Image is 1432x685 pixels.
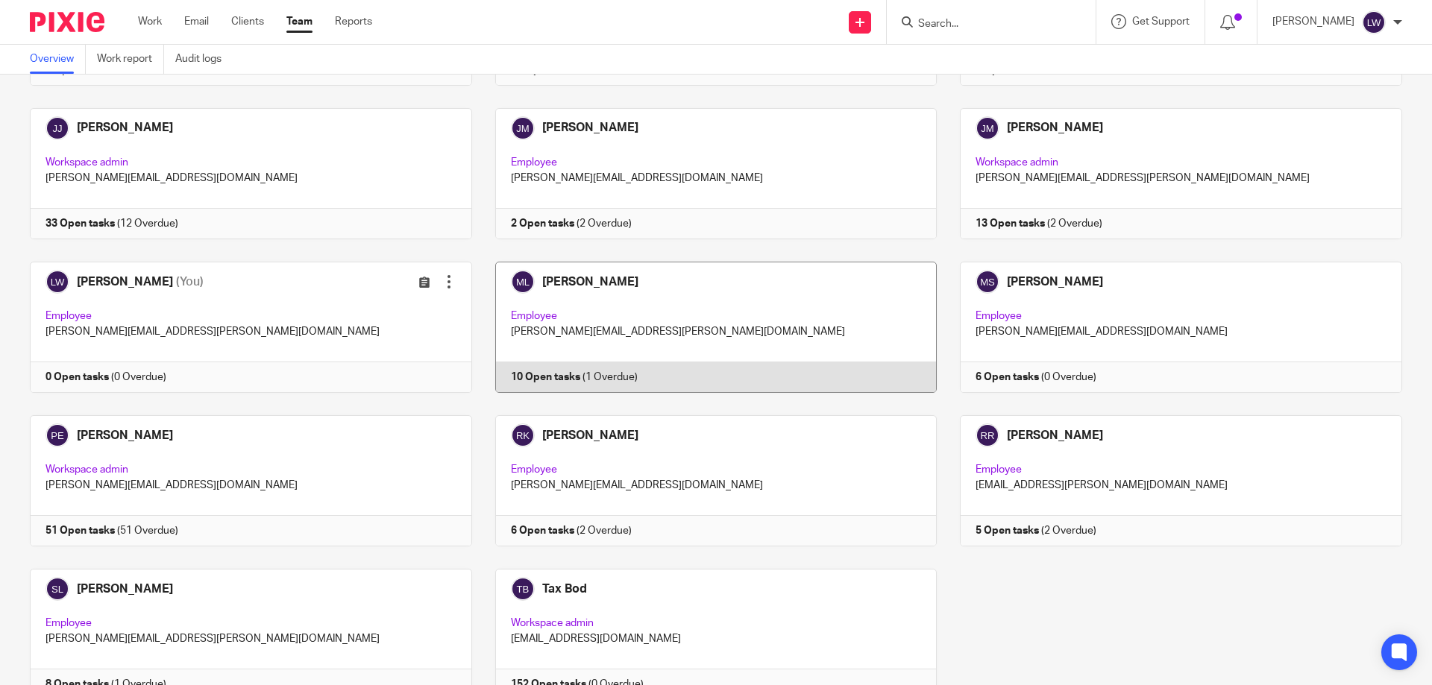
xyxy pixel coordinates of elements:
[175,45,233,74] a: Audit logs
[184,14,209,29] a: Email
[286,14,313,29] a: Team
[335,14,372,29] a: Reports
[1362,10,1386,34] img: svg%3E
[1272,14,1354,29] p: [PERSON_NAME]
[138,14,162,29] a: Work
[30,45,86,74] a: Overview
[917,18,1051,31] input: Search
[1132,16,1190,27] span: Get Support
[30,12,104,32] img: Pixie
[231,14,264,29] a: Clients
[97,45,164,74] a: Work report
